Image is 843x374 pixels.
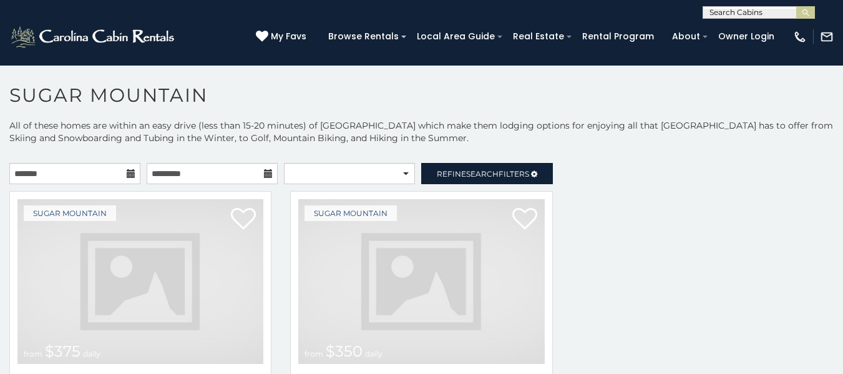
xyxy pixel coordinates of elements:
span: daily [365,349,383,358]
a: Owner Login [712,27,781,46]
span: from [305,349,323,358]
a: Add to favorites [512,207,537,233]
a: Add to favorites [231,207,256,233]
img: phone-regular-white.png [793,30,807,44]
a: Rental Program [576,27,660,46]
a: Real Estate [507,27,570,46]
img: dummy-image.jpg [298,199,544,364]
a: My Favs [256,30,309,44]
a: Browse Rentals [322,27,405,46]
a: Local Area Guide [411,27,501,46]
a: from $375 daily [17,199,263,364]
a: from $350 daily [298,199,544,364]
img: dummy-image.jpg [17,199,263,364]
a: RefineSearchFilters [421,163,552,184]
img: mail-regular-white.png [820,30,834,44]
a: About [666,27,706,46]
span: from [24,349,42,358]
span: $350 [326,342,363,360]
img: White-1-2.png [9,24,178,49]
span: My Favs [271,30,306,43]
a: Sugar Mountain [24,205,116,221]
a: Sugar Mountain [305,205,397,221]
span: Search [466,169,499,179]
span: daily [83,349,100,358]
span: $375 [45,342,80,360]
span: Refine Filters [437,169,529,179]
